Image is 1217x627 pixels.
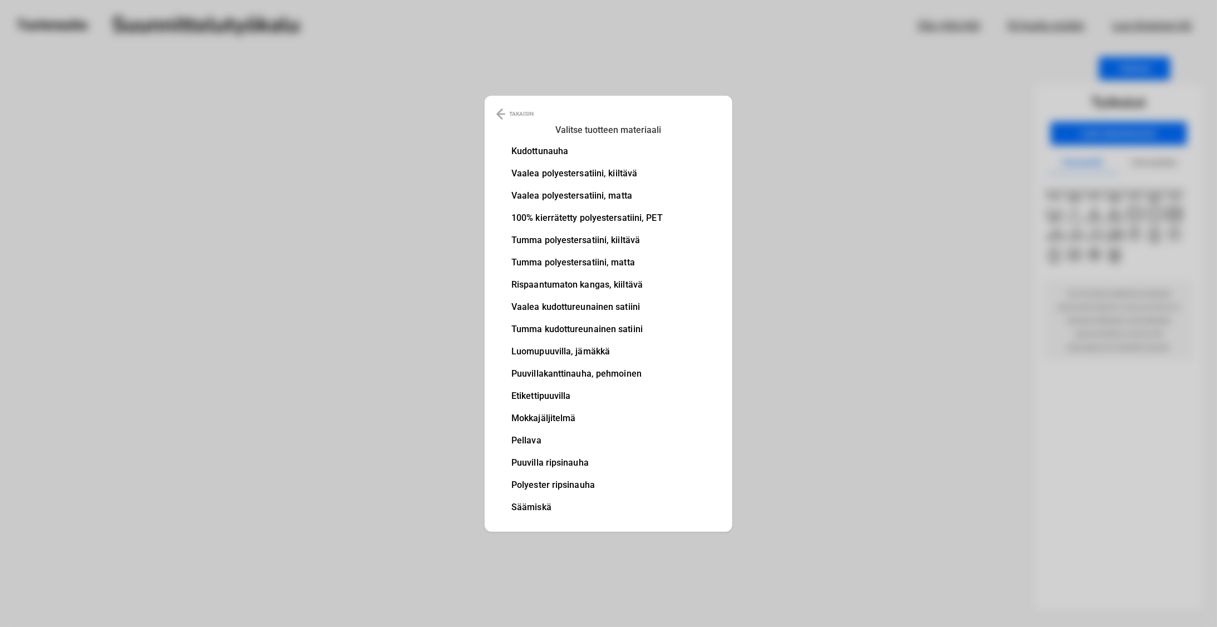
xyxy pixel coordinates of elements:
[519,122,699,138] h3: Valitse tuotteen materiaali
[496,107,505,121] img: Back
[511,258,663,267] li: Tumma polyestersatiini, matta
[511,280,663,289] li: Rispaantumaton kangas, kiiltävä
[511,503,663,512] li: Säämiskä
[511,303,663,312] li: Vaalea kudottureunainen satiini
[511,325,663,334] li: Tumma kudottureunainen satiini
[509,107,534,121] p: TAKAISIN
[511,458,663,467] li: Puuvilla ripsinauha
[511,169,663,178] li: Vaalea polyestersatiini, kiiltävä
[511,191,663,200] li: Vaalea polyestersatiini, matta
[511,414,663,423] li: Mokkajäljitelmä
[511,481,663,490] li: Polyester ripsinauha
[511,347,663,356] li: Luomupuuvilla, jämäkkä
[511,392,663,401] li: Etikettipuuvilla
[511,436,663,445] li: Pellava
[511,147,663,156] li: Kudottunauha
[511,214,663,223] li: 100% kierrätetty polyestersatiini, PET
[511,236,663,245] li: Tumma polyestersatiini, kiiltävä
[511,369,663,378] li: Puuvillakanttinauha, pehmoinen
